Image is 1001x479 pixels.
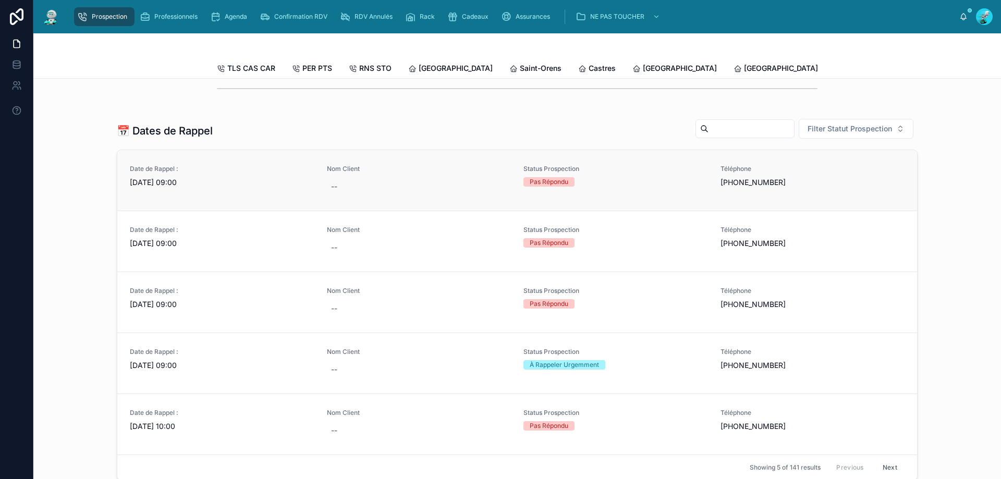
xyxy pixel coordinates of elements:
span: Status Prospection [523,226,708,234]
a: PER PTS [292,59,332,80]
span: [DATE] 09:00 [130,299,314,310]
span: Showing 5 of 141 results [750,463,821,472]
span: Professionnels [154,13,198,21]
span: [DATE] 09:00 [130,177,314,188]
span: Agenda [225,13,247,21]
span: Confirmation RDV [274,13,327,21]
span: Téléphone [721,287,905,295]
h1: 📅 Dates de Rappel [117,124,213,138]
span: Date de Rappel : [130,287,314,295]
span: NE PAS TOUCHER [590,13,644,21]
a: TLS CAS CAR [217,59,275,80]
a: [GEOGRAPHIC_DATA] [632,59,717,80]
a: Castres [578,59,616,80]
div: -- [331,303,337,314]
div: Pas Répondu [530,238,568,248]
span: Prospection [92,13,127,21]
span: [DATE] 09:00 [130,360,314,371]
a: Date de Rappel :[DATE] 09:00Nom Client--Status ProspectionPas RéponduTéléphone[PHONE_NUMBER] [117,150,917,211]
span: Téléphone [721,409,905,417]
a: Date de Rappel :[DATE] 09:00Nom Client--Status ProspectionPas RéponduTéléphone[PHONE_NUMBER] [117,272,917,333]
span: [DATE] 10:00 [130,421,314,432]
a: Prospection [74,7,135,26]
span: Date de Rappel : [130,409,314,417]
div: -- [331,242,337,253]
a: Date de Rappel :[DATE] 09:00Nom Client--Status ProspectionÀ Rappeler UrgemmentTéléphone[PHONE_NUM... [117,333,917,394]
span: [PHONE_NUMBER] [721,238,905,249]
span: Status Prospection [523,287,708,295]
span: Filter Statut Prospection [808,124,892,134]
a: Date de Rappel :[DATE] 10:00Nom Client--Status ProspectionPas RéponduTéléphone[PHONE_NUMBER] [117,394,917,455]
span: [PHONE_NUMBER] [721,177,905,188]
span: [PHONE_NUMBER] [721,360,905,371]
span: PER PTS [302,63,332,73]
span: Date de Rappel : [130,348,314,356]
span: Date de Rappel : [130,226,314,234]
span: Nom Client [327,226,511,234]
span: Nom Client [327,348,511,356]
a: Rack [402,7,442,26]
span: TLS CAS CAR [227,63,275,73]
span: Status Prospection [523,348,708,356]
span: [DATE] 09:00 [130,238,314,249]
button: Select Button [799,119,913,139]
span: [GEOGRAPHIC_DATA] [419,63,493,73]
div: scrollable content [69,5,959,28]
div: -- [331,364,337,375]
span: Saint-Orens [520,63,561,73]
span: Téléphone [721,348,905,356]
span: Nom Client [327,165,511,173]
span: RDV Annulés [355,13,393,21]
span: Téléphone [721,226,905,234]
a: Professionnels [137,7,205,26]
span: RNS STO [359,63,392,73]
a: NE PAS TOUCHER [572,7,665,26]
span: Assurances [516,13,550,21]
div: Pas Répondu [530,421,568,431]
a: Agenda [207,7,254,26]
span: [GEOGRAPHIC_DATA] [643,63,717,73]
a: Assurances [498,7,557,26]
button: Next [875,459,905,475]
span: Cadeaux [462,13,489,21]
div: Pas Répondu [530,177,568,187]
div: Pas Répondu [530,299,568,309]
span: [GEOGRAPHIC_DATA] [744,63,818,73]
a: Cadeaux [444,7,496,26]
div: À Rappeler Urgemment [530,360,599,370]
span: Nom Client [327,287,511,295]
div: -- [331,425,337,436]
span: Date de Rappel : [130,165,314,173]
a: [GEOGRAPHIC_DATA] [408,59,493,80]
span: [PHONE_NUMBER] [721,299,905,310]
span: Rack [420,13,435,21]
img: App logo [42,8,60,25]
a: Saint-Orens [509,59,561,80]
a: RDV Annulés [337,7,400,26]
a: Date de Rappel :[DATE] 09:00Nom Client--Status ProspectionPas RéponduTéléphone[PHONE_NUMBER] [117,211,917,272]
span: Nom Client [327,409,511,417]
span: Téléphone [721,165,905,173]
span: Castres [589,63,616,73]
span: Status Prospection [523,165,708,173]
a: RNS STO [349,59,392,80]
a: Confirmation RDV [257,7,335,26]
span: [PHONE_NUMBER] [721,421,905,432]
a: [GEOGRAPHIC_DATA] [734,59,818,80]
div: -- [331,181,337,192]
span: Status Prospection [523,409,708,417]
